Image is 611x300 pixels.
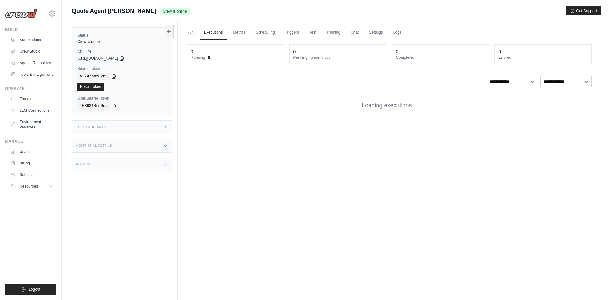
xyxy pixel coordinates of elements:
dt: Pending human input [293,55,383,60]
div: 0 [498,49,501,55]
span: Logout [29,287,40,292]
a: Executions [200,26,227,40]
a: Settings [365,26,386,40]
h3: Test Endpoints [76,125,106,129]
div: Loading executions... [183,91,596,120]
label: Bearer Token [77,66,167,71]
span: [URL][DOMAIN_NAME] [77,56,118,61]
div: 0 [293,49,296,55]
code: 5f7475b5a262 [77,73,110,80]
h3: Additional Details [76,144,112,148]
span: Crew is online [160,8,189,15]
a: Triggers [281,26,303,40]
span: Quote Agent [PERSON_NAME] [72,6,156,15]
a: Usage [8,146,56,157]
div: Manage [5,139,56,144]
a: Chat [347,26,362,40]
span: Running [191,55,205,60]
a: Run [183,26,198,40]
a: Tools & Integrations [8,69,56,80]
a: Traces [8,94,56,104]
div: Operate [5,86,56,91]
dt: Errored [498,55,588,60]
a: Scheduling [252,26,278,40]
div: Crew is online [77,39,167,44]
a: Logs [389,26,405,40]
dt: Completed [396,55,485,60]
a: Crew Studio [8,46,56,57]
label: User Bearer Token [77,96,167,101]
a: Billing [8,158,56,168]
code: 1089214cd0c5 [77,102,110,110]
h3: Actions [76,163,91,166]
img: Logo [5,9,37,18]
a: Training [323,26,344,40]
a: Reset Token [77,83,104,91]
label: API URL [77,49,167,55]
a: LLM Connections [8,105,56,116]
div: 0 [396,49,398,55]
a: Agents Repository [8,58,56,68]
a: Settings [8,170,56,180]
span: Resources [20,184,38,189]
button: Logout [5,284,56,295]
div: Build [5,27,56,32]
a: Test [305,26,320,40]
a: Environment Variables [8,117,56,132]
button: Resources [8,181,56,191]
button: Get Support [566,6,601,15]
label: Status [77,33,167,38]
a: Automations [8,35,56,45]
div: 0 [191,49,193,55]
a: Metrics [229,26,250,40]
